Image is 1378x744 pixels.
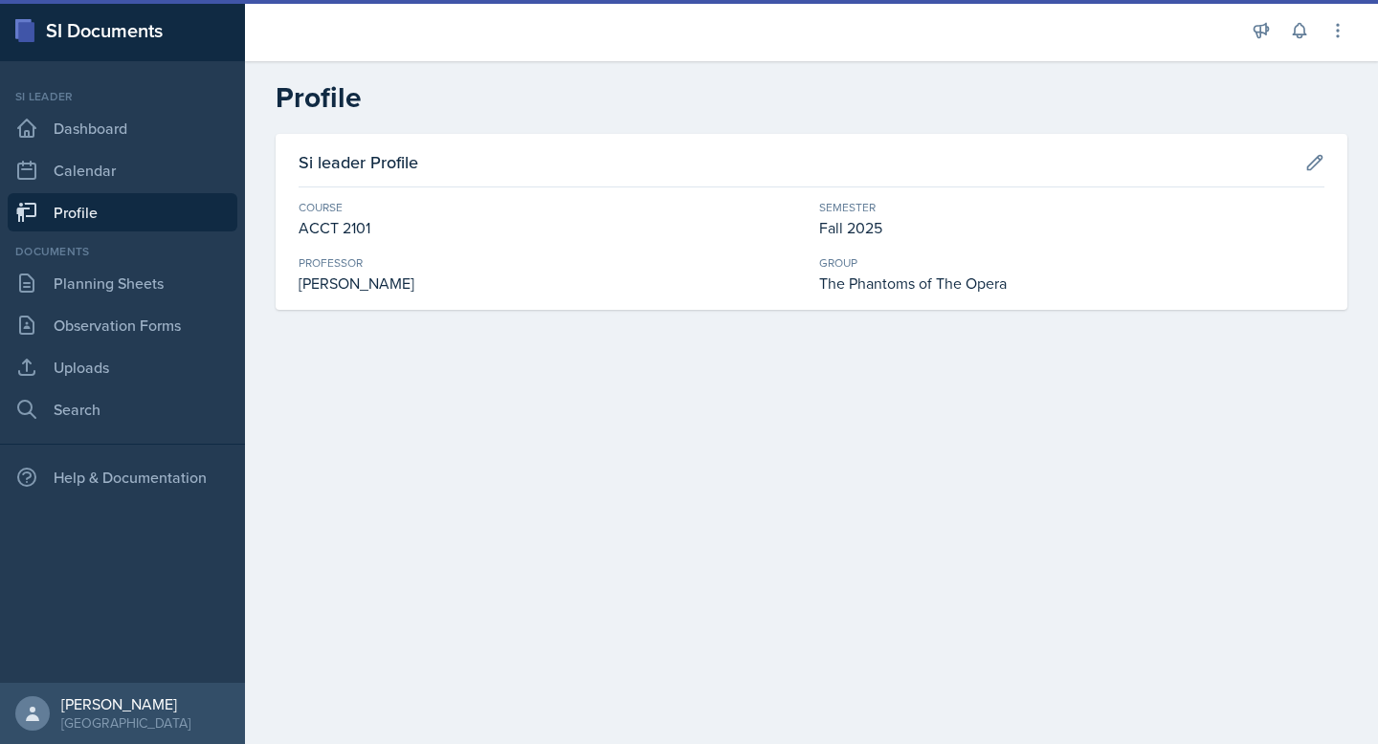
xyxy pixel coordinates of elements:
[299,216,804,239] div: ACCT 2101
[299,199,804,216] div: Course
[8,348,237,386] a: Uploads
[819,272,1324,295] div: The Phantoms of The Opera
[8,109,237,147] a: Dashboard
[299,149,418,175] h3: Si leader Profile
[8,151,237,189] a: Calendar
[61,713,190,733] div: [GEOGRAPHIC_DATA]
[61,694,190,713] div: [PERSON_NAME]
[8,306,237,344] a: Observation Forms
[819,216,1324,239] div: Fall 2025
[299,254,804,272] div: Professor
[8,458,237,496] div: Help & Documentation
[819,254,1324,272] div: Group
[276,80,1347,115] h2: Profile
[8,193,237,231] a: Profile
[819,199,1324,216] div: Semester
[8,390,237,428] a: Search
[8,264,237,302] a: Planning Sheets
[299,272,804,295] div: [PERSON_NAME]
[8,243,237,260] div: Documents
[8,88,237,105] div: Si leader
